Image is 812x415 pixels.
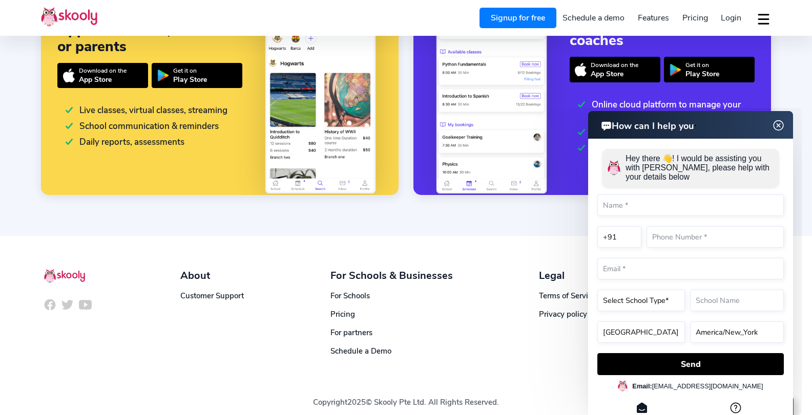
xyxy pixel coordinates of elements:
[685,61,719,69] div: Get it on
[591,69,638,79] div: App Store
[756,7,771,31] button: dropdown menu
[173,67,207,75] div: Get it on
[66,136,184,148] div: Daily reports, assessments
[330,327,372,338] a: For partners
[676,10,715,26] a: Pricing
[682,12,708,24] span: Pricing
[44,269,85,283] img: Skooly
[480,8,556,28] a: Signup for free
[44,298,56,311] img: icon-facebook
[714,10,748,26] a: Login
[570,16,755,49] div: App for schools, teachers, coaches
[41,7,97,27] img: Skooly
[347,397,366,407] span: 2025
[556,10,632,26] a: Schedule a demo
[578,99,755,122] div: Online cloud platform to manage your school
[631,10,676,26] a: Features
[79,75,127,84] div: App Store
[66,104,227,116] div: Live classes, virtual classes, streaming
[180,291,244,301] a: Customer Support
[57,22,242,55] div: App for learners, students or parents
[173,75,207,84] div: Play Store
[330,291,370,301] a: For Schools
[61,298,74,311] img: icon-twitter
[330,309,355,319] a: Pricing
[79,298,92,311] img: icon-youtube
[66,120,219,132] div: School communication & reminders
[685,69,719,79] div: Play Store
[570,57,660,82] a: Download on theApp Store
[79,67,127,75] div: Download on the
[330,346,391,356] a: Schedule a Demo
[180,269,244,282] div: About
[721,12,741,24] span: Login
[57,63,148,89] a: Download on theApp Store
[330,269,453,282] div: For Schools & Businesses
[591,61,638,69] div: Download on the
[152,63,242,89] a: Get it onPlay Store
[664,57,755,82] a: Get it onPlay Store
